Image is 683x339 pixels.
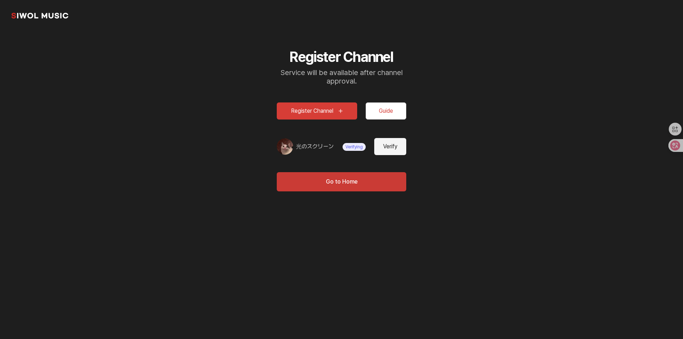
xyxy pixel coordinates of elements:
[277,102,357,120] button: Register Channel
[343,143,366,151] span: Verifying
[277,138,293,155] img: 채널 프로필 이미지
[296,142,334,151] a: 光のスクリーン
[277,172,406,191] button: Go to Home
[366,102,406,120] button: Guide
[277,48,406,65] h2: Register Channel
[277,68,406,85] p: Service will be available after channel approval.
[374,138,406,155] button: Verify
